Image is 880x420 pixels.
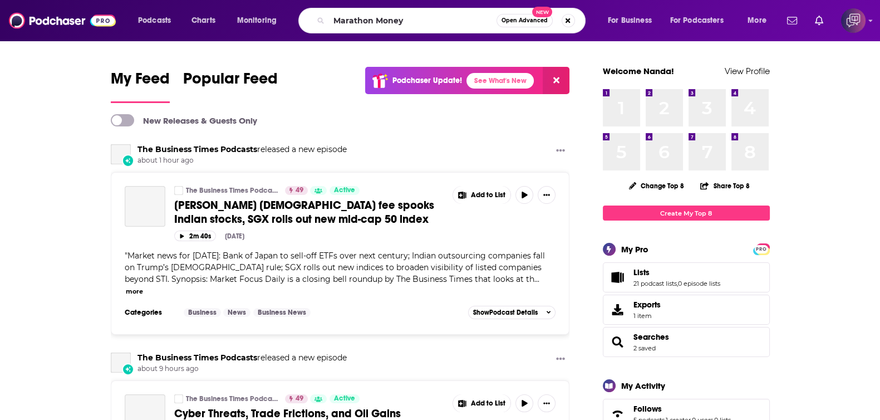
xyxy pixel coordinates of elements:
a: Business News [253,308,311,317]
button: open menu [229,12,291,30]
div: [DATE] [225,232,244,240]
a: Active [330,394,360,403]
a: The Business Times Podcasts [137,144,257,154]
span: about 1 hour ago [137,156,347,165]
button: open menu [600,12,666,30]
button: Show profile menu [841,8,866,33]
a: The Business Times Podcasts [186,186,278,195]
a: The Business Times Podcasts [174,394,183,403]
span: Lists [633,267,650,277]
a: View Profile [725,66,770,76]
span: 49 [296,393,303,404]
a: [PERSON_NAME] [DEMOGRAPHIC_DATA] fee spooks Indian stocks, SGX rolls out new mid-cap 50 index [174,198,445,226]
span: Active [334,185,355,196]
span: 1 item [633,312,661,320]
span: New [532,7,552,17]
button: Show More Button [453,394,511,412]
button: Show More Button [552,144,569,158]
button: Change Top 8 [622,179,691,193]
a: The Business Times Podcasts [186,394,278,403]
button: Share Top 8 [700,175,750,197]
a: The Business Times Podcasts [111,144,131,164]
a: 2 saved [633,344,656,352]
span: Popular Feed [183,69,278,95]
img: Podchaser - Follow, Share and Rate Podcasts [9,10,116,31]
h3: released a new episode [137,144,347,155]
a: Exports [603,295,770,325]
a: The Business Times Podcasts [111,353,131,373]
button: open menu [130,12,185,30]
div: My Pro [621,244,648,255]
a: Show notifications dropdown [783,11,802,30]
span: More [748,13,766,28]
span: " [125,251,545,284]
a: New Releases & Guests Only [111,114,257,126]
span: Follows [633,404,662,414]
a: The Business Times Podcasts [174,186,183,195]
a: Trump’s H-1B visa fee spooks Indian stocks, SGX rolls out new mid-cap 50 index [125,186,165,227]
span: Exports [633,300,661,310]
img: User Profile [841,8,866,33]
div: New Episode [122,363,134,375]
span: Monitoring [237,13,277,28]
span: Charts [191,13,215,28]
button: Show More Button [538,186,555,204]
a: 49 [285,394,308,403]
a: 21 podcast lists [633,280,677,287]
a: Welcome Nanda! [603,66,674,76]
a: PRO [755,245,768,253]
button: open menu [740,12,780,30]
a: The Business Times Podcasts [137,353,257,363]
a: See What's New [466,73,534,89]
div: Search podcasts, credits, & more... [309,8,596,33]
button: Show More Button [538,394,555,412]
button: Show More Button [552,353,569,367]
div: My Activity [621,380,665,391]
a: Create My Top 8 [603,206,770,221]
a: Lists [607,270,629,285]
a: Lists [633,267,720,277]
button: more [126,287,143,296]
p: Podchaser Update! [392,76,462,85]
span: PRO [755,245,768,253]
a: Searches [633,332,669,342]
span: For Podcasters [670,13,724,28]
span: My Feed [111,69,170,95]
button: 2m 40s [174,231,216,241]
a: 0 episode lists [678,280,720,287]
span: [PERSON_NAME] [DEMOGRAPHIC_DATA] fee spooks Indian stocks, SGX rolls out new mid-cap 50 index [174,198,434,226]
a: Business [184,308,221,317]
span: Market news for [DATE]: Bank of Japan to sell-off ETFs over next century; Indian outsourcing comp... [125,251,545,284]
span: Searches [603,327,770,357]
span: about 9 hours ago [137,364,347,374]
span: Podcasts [138,13,171,28]
a: News [223,308,250,317]
span: Open Advanced [502,18,548,23]
a: My Feed [111,69,170,103]
a: Follows [633,404,731,414]
a: 49 [285,186,308,195]
button: Show More Button [453,186,511,204]
input: Search podcasts, credits, & more... [329,12,496,30]
a: Searches [607,334,629,350]
span: Show Podcast Details [473,309,538,316]
span: Exports [607,302,629,318]
a: Active [330,186,360,195]
button: Open AdvancedNew [496,14,553,27]
h3: released a new episode [137,353,347,363]
span: Active [334,393,355,404]
span: Lists [603,262,770,292]
button: ShowPodcast Details [468,306,556,319]
span: Add to List [471,399,505,408]
a: Popular Feed [183,69,278,103]
span: For Business [608,13,652,28]
button: open menu [663,12,740,30]
a: Show notifications dropdown [810,11,828,30]
h3: Categories [125,308,175,317]
a: Charts [184,12,222,30]
span: , [677,280,678,287]
span: 49 [296,185,303,196]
